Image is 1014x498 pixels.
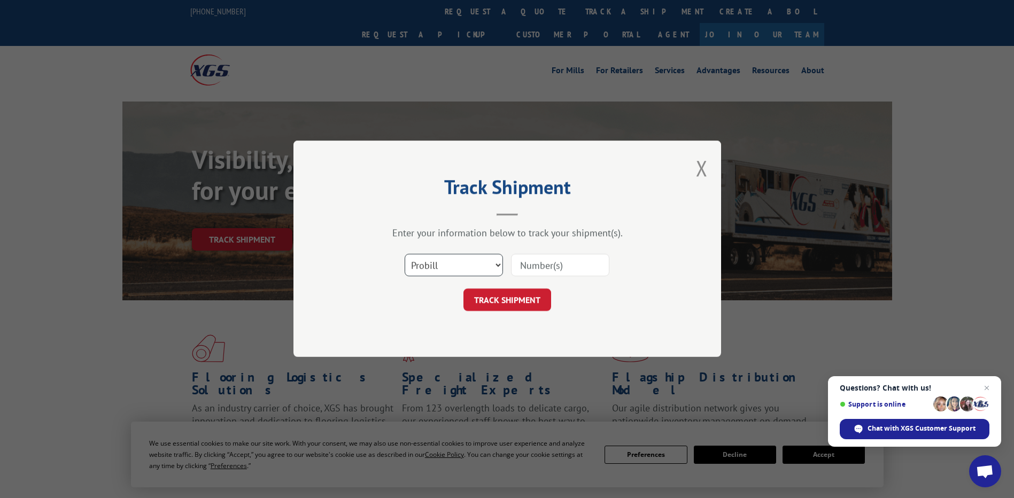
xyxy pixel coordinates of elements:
[840,384,989,392] span: Questions? Chat with us!
[840,419,989,439] div: Chat with XGS Customer Support
[868,424,976,433] span: Chat with XGS Customer Support
[347,227,668,239] div: Enter your information below to track your shipment(s).
[463,289,551,312] button: TRACK SHIPMENT
[840,400,930,408] span: Support is online
[511,254,609,277] input: Number(s)
[696,154,708,182] button: Close modal
[980,382,993,394] span: Close chat
[969,455,1001,487] div: Open chat
[347,180,668,200] h2: Track Shipment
